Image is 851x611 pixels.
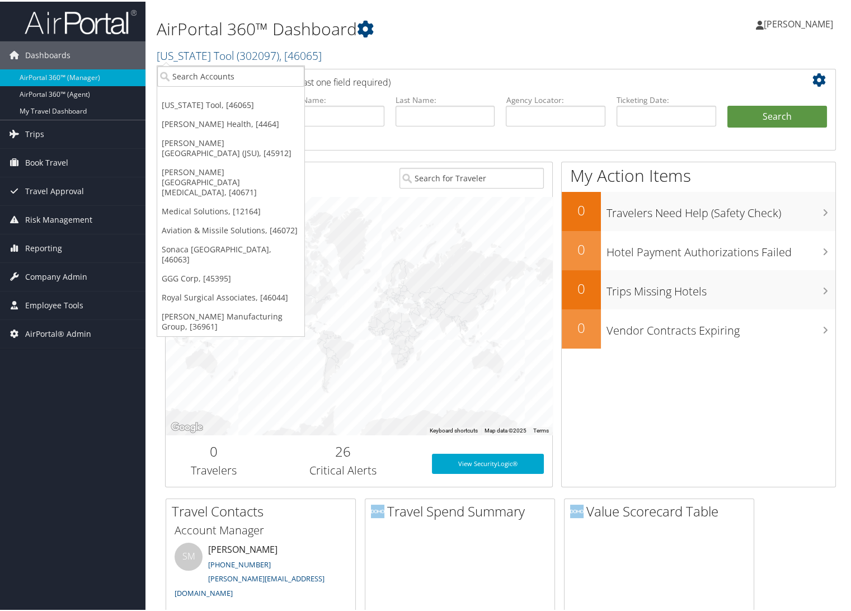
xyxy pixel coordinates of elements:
[764,16,833,29] span: [PERSON_NAME]
[157,46,322,62] a: [US_STATE] Tool
[168,419,205,433] img: Google
[562,269,835,308] a: 0Trips Missing Hotels
[562,317,601,336] h2: 0
[157,161,304,200] a: [PERSON_NAME][GEOGRAPHIC_DATA][MEDICAL_DATA], [40671]
[25,119,44,147] span: Trips
[157,113,304,132] a: [PERSON_NAME] Health, [4464]
[25,147,68,175] span: Book Travel
[157,238,304,267] a: Sonaca [GEOGRAPHIC_DATA], [46063]
[279,46,322,62] span: , [ 46065 ]
[25,233,62,261] span: Reporting
[432,452,544,472] a: View SecurityLogic®
[606,198,835,219] h3: Travelers Need Help (Safety Check)
[562,162,835,186] h1: My Action Items
[174,69,771,88] h2: Airtinerary Lookup
[727,104,827,126] button: Search
[430,425,478,433] button: Keyboard shortcuts
[25,261,87,289] span: Company Admin
[208,558,271,568] a: [PHONE_NUMBER]
[157,16,615,39] h1: AirPortal 360™ Dashboard
[157,94,304,113] a: [US_STATE] Tool, [46065]
[25,204,92,232] span: Risk Management
[606,316,835,337] h3: Vendor Contracts Expiring
[175,572,325,596] a: [PERSON_NAME][EMAIL_ADDRESS][DOMAIN_NAME]
[606,276,835,298] h3: Trips Missing Hotels
[756,6,844,39] a: [PERSON_NAME]
[157,267,304,286] a: GGG Corp, [45395]
[506,93,605,104] label: Agency Locator:
[157,132,304,161] a: [PERSON_NAME][GEOGRAPHIC_DATA] (JSU), [45912]
[562,238,601,257] h2: 0
[25,176,84,204] span: Travel Approval
[157,200,304,219] a: Medical Solutions, [12164]
[157,64,304,85] input: Search Accounts
[562,190,835,229] a: 0Travelers Need Help (Safety Check)
[371,500,554,519] h2: Travel Spend Summary
[25,7,137,34] img: airportal-logo.png
[485,426,526,432] span: Map data ©2025
[25,290,83,318] span: Employee Tools
[157,219,304,238] a: Aviation & Missile Solutions, [46072]
[25,40,70,68] span: Dashboards
[562,229,835,269] a: 0Hotel Payment Authorizations Failed
[570,503,584,516] img: domo-logo.png
[175,541,203,569] div: SM
[169,541,352,601] li: [PERSON_NAME]
[284,74,391,87] span: (at least one field required)
[617,93,716,104] label: Ticketing Date:
[371,503,384,516] img: domo-logo.png
[562,278,601,297] h2: 0
[399,166,544,187] input: Search for Traveler
[25,318,91,346] span: AirPortal® Admin
[174,461,254,477] h3: Travelers
[172,500,355,519] h2: Travel Contacts
[157,286,304,305] a: Royal Surgical Associates, [46044]
[285,93,384,104] label: First Name:
[175,521,347,537] h3: Account Manager
[237,46,279,62] span: ( 302097 )
[174,440,254,459] h2: 0
[562,308,835,347] a: 0Vendor Contracts Expiring
[606,237,835,258] h3: Hotel Payment Authorizations Failed
[168,419,205,433] a: Open this area in Google Maps (opens a new window)
[570,500,754,519] h2: Value Scorecard Table
[157,305,304,335] a: [PERSON_NAME] Manufacturing Group, [36961]
[271,440,415,459] h2: 26
[396,93,495,104] label: Last Name:
[271,461,415,477] h3: Critical Alerts
[533,426,549,432] a: Terms (opens in new tab)
[562,199,601,218] h2: 0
